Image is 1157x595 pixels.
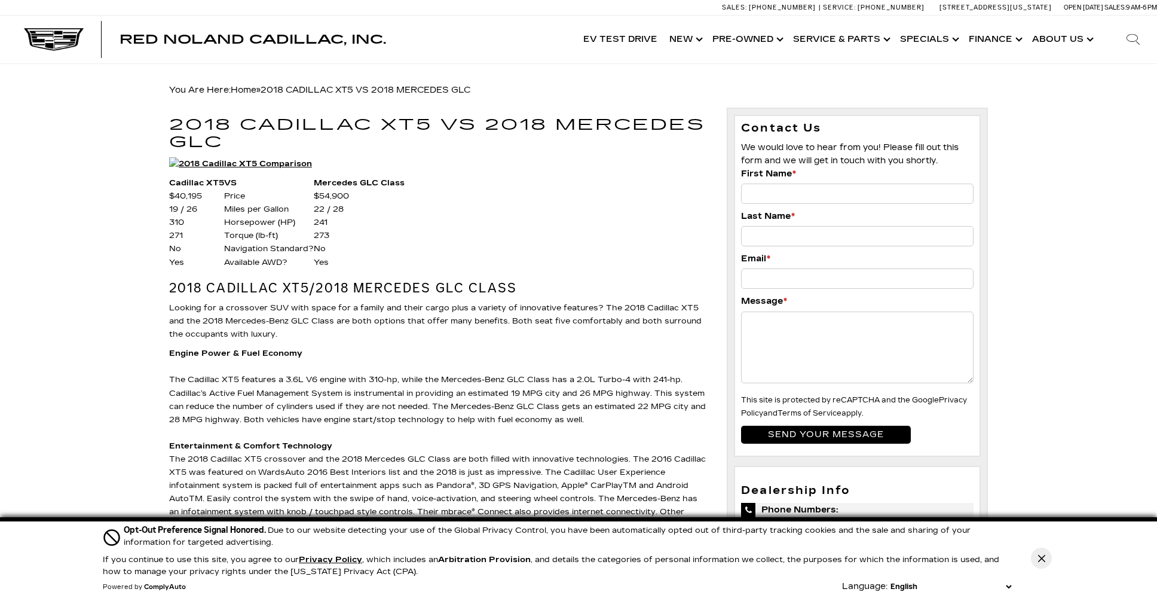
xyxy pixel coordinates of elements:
[169,256,224,269] td: Yes
[1104,4,1126,11] span: Sales:
[438,555,531,565] strong: Arbitration Provision
[169,229,224,242] td: 271
[224,256,314,269] td: Available AWD?
[741,503,974,517] span: Phone Numbers:
[741,426,910,444] input: Send your message
[741,295,787,308] label: Message
[261,85,470,95] span: 2018 CADILLAC XT5 VS 2018 MERCEDES GLC
[1026,16,1097,63] a: About Us
[169,349,302,358] span: Engine Power & Fuel Economy
[124,524,1014,548] div: Due to our website detecting your use of the Global Privacy Control, you have been automatically ...
[231,85,470,95] span: »
[663,16,706,63] a: New
[787,16,894,63] a: Service & Parts
[1064,4,1103,11] span: Open [DATE]
[231,85,256,95] a: Home
[778,409,841,417] a: Terms of Service
[224,176,314,190] th: VS
[120,33,386,45] a: Red Noland Cadillac, Inc.
[749,4,816,11] span: [PHONE_NUMBER]
[169,242,224,255] td: No
[819,4,928,11] a: Service: [PHONE_NUMBER]
[144,584,186,591] a: ComplyAuto
[169,176,224,190] th: Cadillac XT5
[741,122,974,135] h3: Contact Us
[103,584,186,591] div: Powered by
[169,454,706,530] span: The 2018 Cadillac XT5 crossover and the 2018 Mercedes GLC Class are both filled with innovative t...
[314,216,405,229] td: 241
[224,229,314,242] td: Torque (lb-ft)
[741,142,959,166] span: We would love to hear from you! Please fill out this form and we will get in touch with you shortly.
[741,485,974,497] h3: Dealership Info
[120,32,386,47] span: Red Noland Cadillac, Inc.
[741,210,795,223] label: Last Name
[894,16,963,63] a: Specials
[314,242,405,255] td: No
[1126,4,1157,11] span: 9 AM-6 PM
[939,4,1052,11] a: [STREET_ADDRESS][US_STATE]
[224,190,314,203] td: Price
[823,4,856,11] span: Service:
[858,4,925,11] span: [PHONE_NUMBER]
[314,203,405,216] td: 22 / 28
[103,555,999,576] p: If you continue to use this site, you agree to our , which includes an , and details the categori...
[169,117,709,151] h1: 2018 CADILLAC XT5 VS 2018 MERCEDES GLC
[741,167,796,181] label: First Name
[741,252,770,266] label: Email
[887,581,1014,593] select: Language Select
[314,256,405,269] td: Yes
[124,525,268,535] span: Opt-Out Preference Signal Honored .
[722,4,747,11] span: Sales:
[169,190,224,203] td: $40,195
[169,85,470,95] span: You Are Here:
[314,176,405,190] th: Mercedes GLC Class
[314,229,405,242] td: 273
[224,203,314,216] td: Miles per Gallon
[169,82,988,99] div: Breadcrumbs
[299,555,362,565] a: Privacy Policy
[741,396,967,417] small: This site is protected by reCAPTCHA and the Google and apply.
[722,4,819,11] a: Sales: [PHONE_NUMBER]
[963,16,1026,63] a: Finance
[577,16,663,63] a: EV Test Drive
[169,203,224,216] td: 19 / 26
[169,157,312,170] img: 2018 Cadillac XT5 Comparison
[314,190,405,203] td: $54,900
[169,441,332,451] span: Entertainment & Comfort Technology
[169,375,706,424] span: The Cadillac XT5 features a 3.6L V6 engine with 310-hp, while the Mercedes-Benz GLC Class has a 2...
[169,216,224,229] td: 310
[224,242,314,255] td: Navigation Standard?
[169,303,702,339] span: Looking for a crossover SUV with space for a family and their cargo plus a variety of innovative ...
[741,396,967,417] a: Privacy Policy
[842,582,887,591] div: Language:
[24,28,84,51] img: Cadillac Dark Logo with Cadillac White Text
[224,216,314,229] td: Horsepower (HP)
[706,16,787,63] a: Pre-Owned
[169,281,709,295] h2: 2018 CADILLAC XT5/2018 MERCEDES GLC CLASS
[1031,548,1052,569] button: Close Button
